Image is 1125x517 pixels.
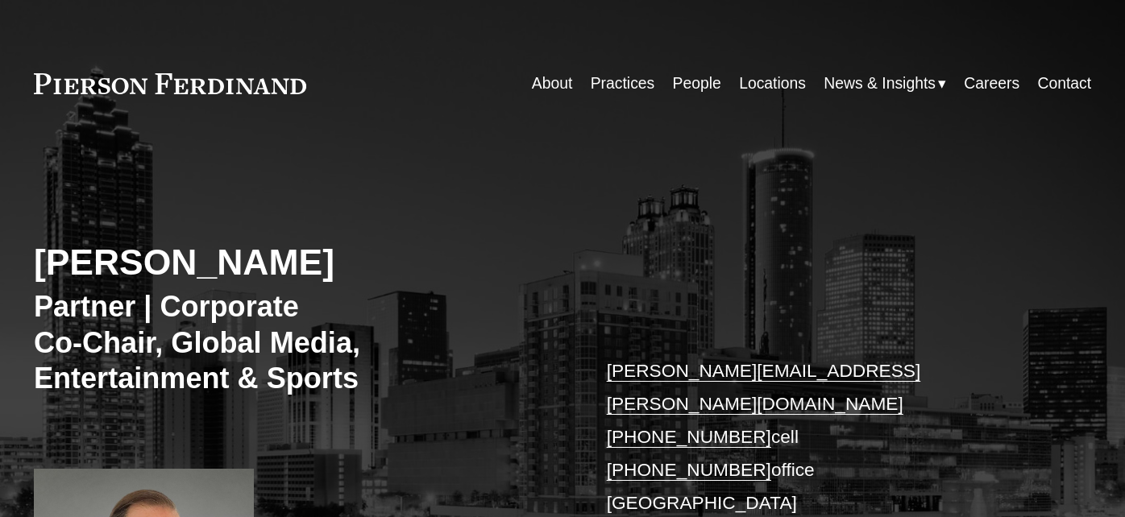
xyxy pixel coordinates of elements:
a: Careers [964,68,1019,100]
a: [PERSON_NAME][EMAIL_ADDRESS][PERSON_NAME][DOMAIN_NAME] [607,360,921,414]
a: Contact [1037,68,1091,100]
a: folder dropdown [824,68,946,100]
a: Locations [739,68,806,100]
h2: [PERSON_NAME] [34,241,562,284]
a: About [532,68,573,100]
a: People [673,68,721,100]
a: [PHONE_NUMBER] [607,426,771,447]
h3: Partner | Corporate Co-Chair, Global Media, Entertainment & Sports [34,289,518,397]
a: Practices [591,68,655,100]
a: [PHONE_NUMBER] [607,459,771,480]
span: News & Insights [824,69,936,97]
